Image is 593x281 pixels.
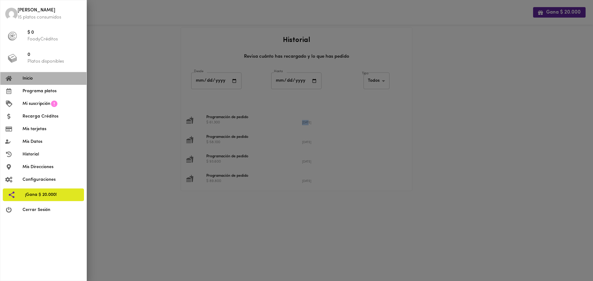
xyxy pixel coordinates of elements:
span: $ 0 [27,29,82,36]
span: Inicio [23,75,82,82]
p: 15 platos consumidos [18,14,82,21]
img: platos_menu.png [8,54,17,63]
p: Platos disponibles [27,58,82,65]
span: [PERSON_NAME] [18,7,82,14]
span: Cerrar Sesión [23,207,82,213]
span: Mi suscripción [23,101,50,107]
span: Recarga Créditos [23,113,82,120]
p: FoodyCréditos [27,36,82,43]
span: ¡Gana $ 20.000! [25,192,79,198]
span: Historial [23,151,82,158]
span: Programa platos [23,88,82,94]
iframe: Messagebird Livechat Widget [557,245,587,275]
span: Mis tarjetas [23,126,82,132]
span: Mis Datos [23,138,82,145]
span: 0 [27,52,82,59]
span: Configuraciones [23,176,82,183]
img: foody-creditos-black.png [8,31,17,41]
span: Mis Direcciones [23,164,82,170]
